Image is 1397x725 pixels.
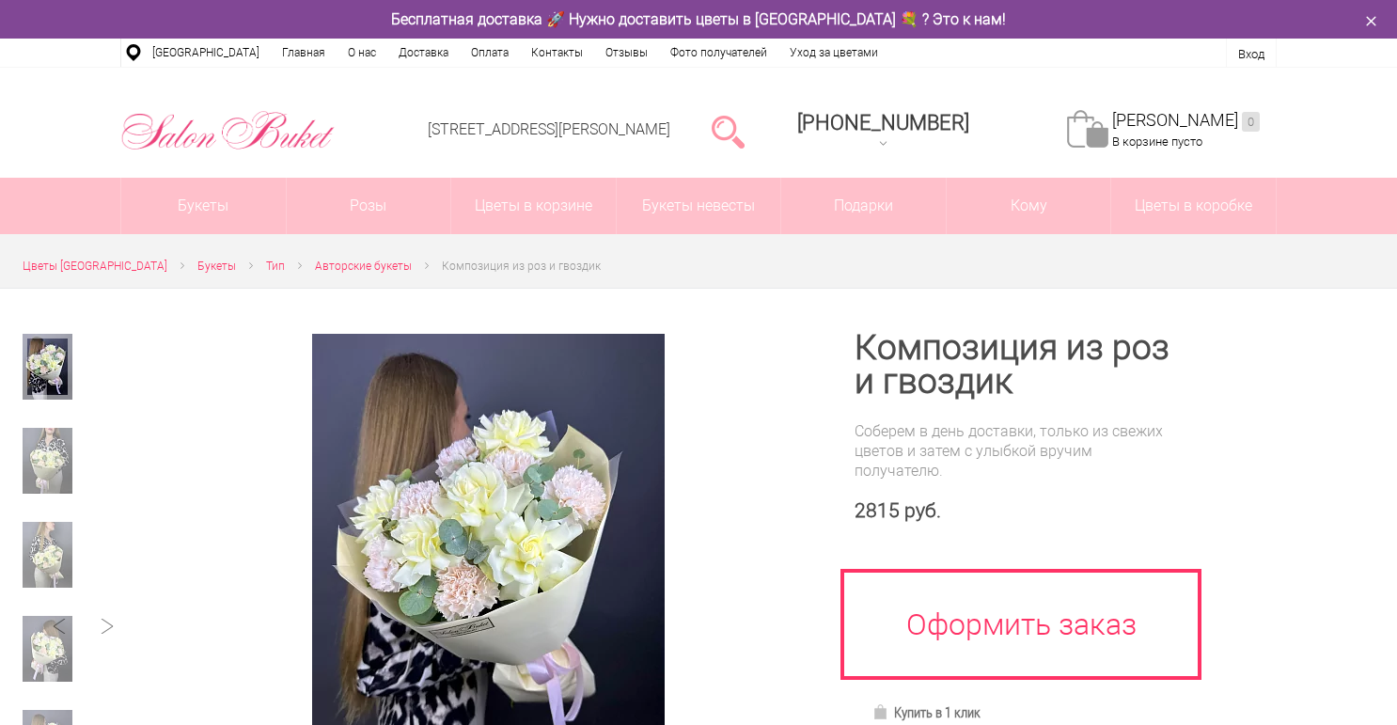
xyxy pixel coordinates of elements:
a: Уход за цветами [778,39,889,67]
div: 2815 руб. [855,499,1179,523]
a: [GEOGRAPHIC_DATA] [141,39,271,67]
a: Цветы [GEOGRAPHIC_DATA] [23,257,167,276]
span: Кому [947,178,1111,234]
div: Соберем в день доставки, только из свежих цветов и затем с улыбкой вручим получателю. [855,421,1179,481]
a: Доставка [387,39,460,67]
div: Бесплатная доставка 🚀 Нужно доставить цветы в [GEOGRAPHIC_DATA] 💐 ? Это к нам! [106,9,1291,29]
a: Розы [287,178,451,234]
span: Цветы [GEOGRAPHIC_DATA] [23,260,167,273]
a: Цветы в коробке [1111,178,1276,234]
ins: 0 [1242,112,1260,132]
a: Авторские букеты [315,257,412,276]
a: Тип [266,257,285,276]
img: Цветы Нижний Новгород [120,106,336,155]
a: Контакты [520,39,594,67]
a: Подарки [781,178,946,234]
a: Оформить заказ [840,569,1201,680]
h1: Композиция из роз и гвоздик [855,331,1179,399]
span: Тип [266,260,285,273]
span: Букеты [197,260,236,273]
a: О нас [337,39,387,67]
a: Букеты [121,178,286,234]
a: Вход [1238,47,1264,61]
span: [PHONE_NUMBER] [797,111,969,134]
a: [STREET_ADDRESS][PERSON_NAME] [428,120,670,138]
span: Композиция из роз и гвоздик [442,260,601,273]
img: Купить в 1 клик [872,704,894,719]
span: Авторские букеты [315,260,412,273]
a: Букеты невесты [617,178,781,234]
a: Отзывы [594,39,659,67]
a: Букеты [197,257,236,276]
a: [PHONE_NUMBER] [786,104,981,158]
a: Главная [271,39,337,67]
a: Цветы в корзине [451,178,616,234]
a: [PERSON_NAME] [1112,110,1260,132]
a: Оплата [460,39,520,67]
a: Фото получателей [659,39,778,67]
span: В корзине пусто [1112,134,1202,149]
